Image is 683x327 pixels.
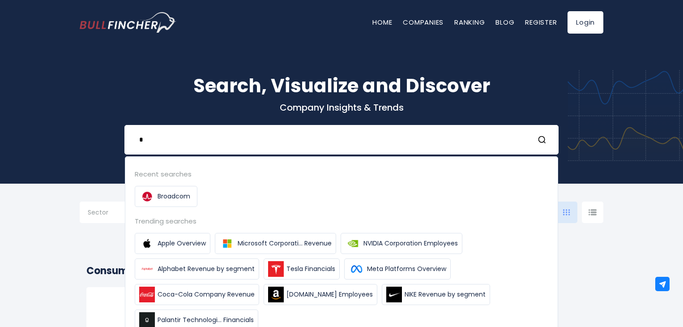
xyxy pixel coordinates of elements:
[341,233,462,254] a: NVIDIA Corporation Employees
[80,102,603,113] p: Company Insights & Trends
[158,315,254,325] span: Palantir Technologi... Financials
[568,11,603,34] a: Login
[80,12,176,33] a: Go to homepage
[589,209,597,215] img: icon-comp-list-view.svg
[538,134,549,146] button: Search
[495,17,514,27] a: Blog
[135,216,548,226] div: Trending searches
[88,208,108,216] span: Sector
[135,258,259,280] a: Alphabet Revenue by segment
[264,258,340,280] a: Tesla Financials
[286,264,335,274] span: Tesla Financials
[238,239,332,248] span: Microsoft Corporati... Revenue
[372,17,392,27] a: Home
[286,290,373,299] span: [DOMAIN_NAME] Employees
[88,205,145,221] input: Selection
[135,186,197,207] a: Broadcom
[367,264,446,274] span: Meta Platforms Overview
[215,233,336,254] a: Microsoft Corporati... Revenue
[158,290,255,299] span: Coca-Cola Company Revenue
[135,233,210,254] a: Apple Overview
[405,290,486,299] span: NIKE Revenue by segment
[158,264,255,274] span: Alphabet Revenue by segment
[382,284,490,305] a: NIKE Revenue by segment
[363,239,458,248] span: NVIDIA Corporation Employees
[158,192,190,201] span: Broadcom
[135,169,548,179] div: Recent searches
[454,17,485,27] a: Ranking
[135,284,259,305] a: Coca-Cola Company Revenue
[264,284,377,305] a: [DOMAIN_NAME] Employees
[80,12,176,33] img: Bullfincher logo
[403,17,444,27] a: Companies
[525,17,557,27] a: Register
[139,189,155,204] img: Broadcom
[86,263,597,278] h2: Consumer Electronics
[344,258,451,280] a: Meta Platforms Overview
[158,239,206,248] span: Apple Overview
[563,209,570,215] img: icon-comp-grid.svg
[80,72,603,100] h1: Search, Visualize and Discover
